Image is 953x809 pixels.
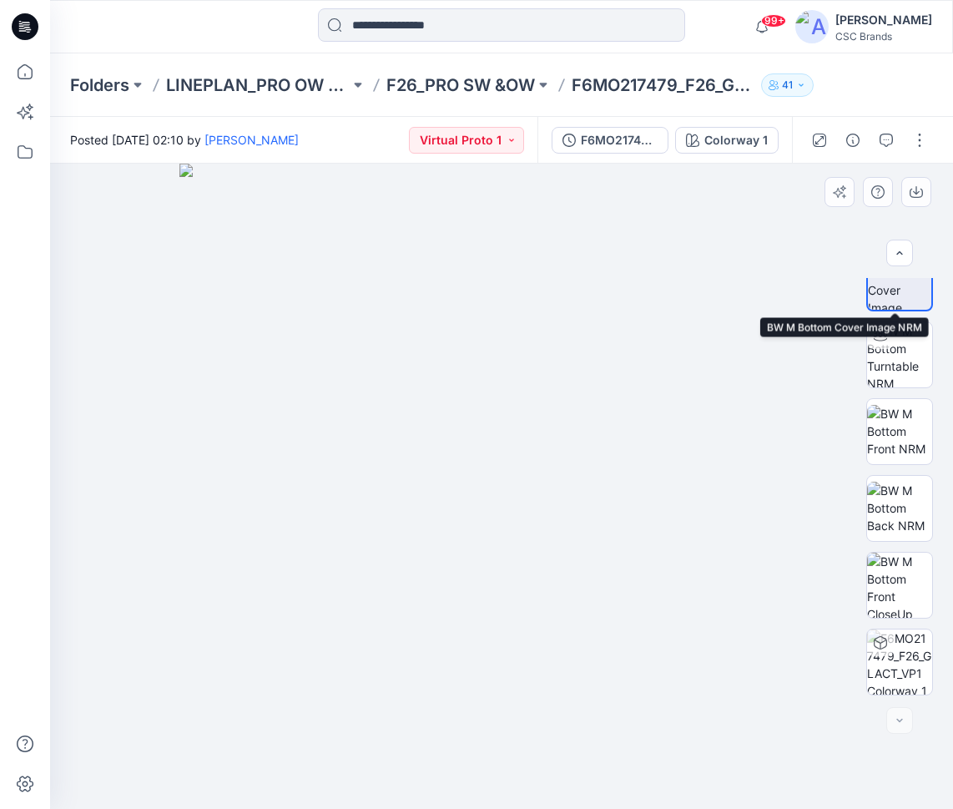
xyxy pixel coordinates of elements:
[840,127,866,154] button: Details
[835,30,932,43] div: CSC Brands
[761,14,786,28] span: 99+
[179,164,824,809] img: eyJhbGciOiJIUzI1NiIsImtpZCI6IjAiLCJzbHQiOiJzZXMiLCJ0eXAiOiJKV1QifQ.eyJkYXRhIjp7InR5cGUiOiJzdG9yYW...
[761,73,814,97] button: 41
[835,10,932,30] div: [PERSON_NAME]
[70,73,129,97] a: Folders
[204,133,299,147] a: [PERSON_NAME]
[572,73,755,97] p: F6MO217479_F26_GLACT_VP1
[166,73,350,97] a: LINEPLAN_PRO OW & SW
[868,246,931,310] img: BW M Bottom Cover Image NRM
[867,405,932,458] img: BW M Bottom Front NRM
[782,76,793,94] p: 41
[552,127,668,154] button: F6MO217479_F26_GLACT_VP1
[867,553,932,618] img: BW M Bottom Front CloseUp NRM
[867,322,932,387] img: BW M Bottom Turntable NRM
[867,482,932,534] img: BW M Bottom Back NRM
[704,131,768,149] div: Colorway 1
[581,131,658,149] div: F6MO217479_F26_GLACT_VP1
[70,131,299,149] span: Posted [DATE] 02:10 by
[795,10,829,43] img: avatar
[867,630,932,695] img: F6MO217479_F26_GLACT_VP1 Colorway 1
[386,73,535,97] a: F26_PRO SW &OW
[675,127,779,154] button: Colorway 1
